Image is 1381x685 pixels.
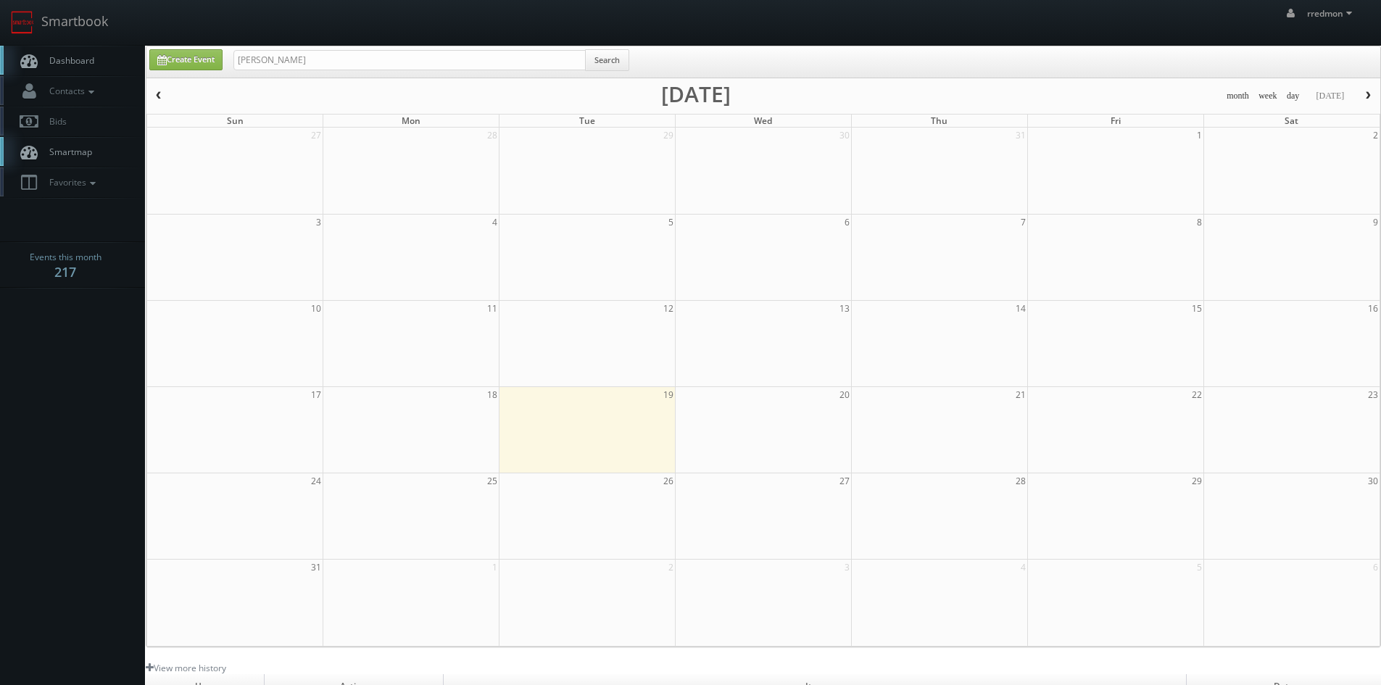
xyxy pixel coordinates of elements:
span: 14 [1014,301,1027,316]
span: Smartmap [42,146,92,158]
span: 12 [662,301,675,316]
span: Wed [754,115,772,127]
span: Contacts [42,85,98,97]
span: 29 [662,128,675,143]
span: 19 [662,387,675,402]
span: 31 [310,560,323,575]
input: Search for Events [233,50,586,70]
a: Create Event [149,49,223,70]
span: 29 [1190,473,1203,489]
span: 20 [838,387,851,402]
span: 9 [1372,215,1380,230]
span: 1 [491,560,499,575]
span: 3 [843,560,851,575]
span: 6 [1372,560,1380,575]
h2: [DATE] [661,87,731,101]
span: 7 [1019,215,1027,230]
span: 2 [1372,128,1380,143]
span: 23 [1367,387,1380,402]
span: 28 [1014,473,1027,489]
span: 4 [1019,560,1027,575]
span: 16 [1367,301,1380,316]
span: 22 [1190,387,1203,402]
button: week [1253,87,1282,105]
span: 11 [486,301,499,316]
button: day [1282,87,1305,105]
span: Sat [1285,115,1298,127]
span: 30 [838,128,851,143]
span: 5 [667,215,675,230]
button: month [1222,87,1254,105]
a: View more history [146,662,226,674]
span: 2 [667,560,675,575]
span: Mon [402,115,420,127]
span: 18 [486,387,499,402]
button: Search [585,49,629,71]
span: 26 [662,473,675,489]
span: 30 [1367,473,1380,489]
strong: 217 [54,263,76,281]
span: 15 [1190,301,1203,316]
span: Thu [931,115,947,127]
span: 4 [491,215,499,230]
span: 13 [838,301,851,316]
span: Sun [227,115,244,127]
span: Tue [579,115,595,127]
span: 17 [310,387,323,402]
span: 21 [1014,387,1027,402]
span: rredmon [1307,7,1356,20]
span: 24 [310,473,323,489]
span: 25 [486,473,499,489]
button: [DATE] [1311,87,1349,105]
span: 31 [1014,128,1027,143]
span: 10 [310,301,323,316]
span: 6 [843,215,851,230]
span: 28 [486,128,499,143]
span: Dashboard [42,54,94,67]
span: 5 [1195,560,1203,575]
span: 3 [315,215,323,230]
span: Events this month [30,250,101,265]
img: smartbook-logo.png [11,11,34,34]
span: Fri [1111,115,1121,127]
span: 8 [1195,215,1203,230]
span: 1 [1195,128,1203,143]
span: Bids [42,115,67,128]
span: 27 [838,473,851,489]
span: Favorites [42,176,99,188]
span: 27 [310,128,323,143]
